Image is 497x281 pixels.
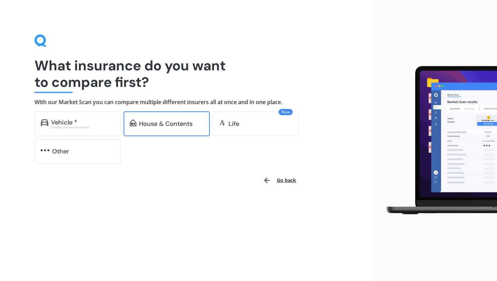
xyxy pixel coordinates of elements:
[378,63,497,219] img: laptop.webp
[35,99,338,106] h4: With our Market Scan you can compare multiple different insurers all at once and in one place.
[52,148,69,155] div: Other
[41,119,48,126] img: car.f15378c7a67c060ca3f3.svg
[259,172,300,189] button: Go back
[41,147,49,154] img: other.81dba5aafe580aa69f38.svg
[219,119,226,126] img: life.f720d6a2d7cdcd3ad642.svg
[279,109,293,115] span: New
[228,120,239,127] div: Life
[51,126,115,129] div: Excludes commercial vehicles
[51,119,77,126] div: Vehicle *
[139,120,193,127] div: House & Contents
[35,57,338,90] h1: What insurance do you want to compare first?
[130,119,136,126] img: home-and-contents.b802091223b8502ef2dd.svg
